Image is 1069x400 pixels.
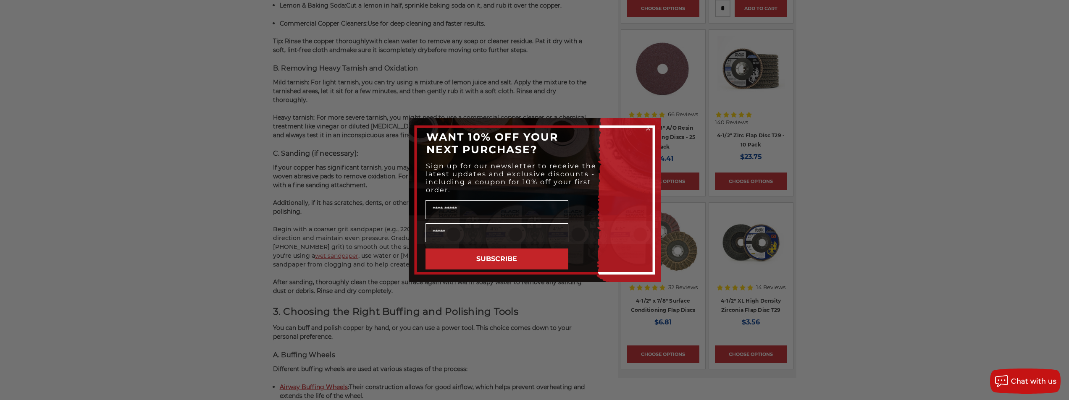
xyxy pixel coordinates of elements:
[426,162,596,194] span: Sign up for our newsletter to receive the latest updates and exclusive discounts - including a co...
[990,369,1061,394] button: Chat with us
[1011,377,1056,385] span: Chat with us
[644,124,652,133] button: Close dialog
[426,131,558,156] span: WANT 10% OFF YOUR NEXT PURCHASE?
[425,248,568,269] button: SUBSCRIBE
[425,223,568,242] input: Email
